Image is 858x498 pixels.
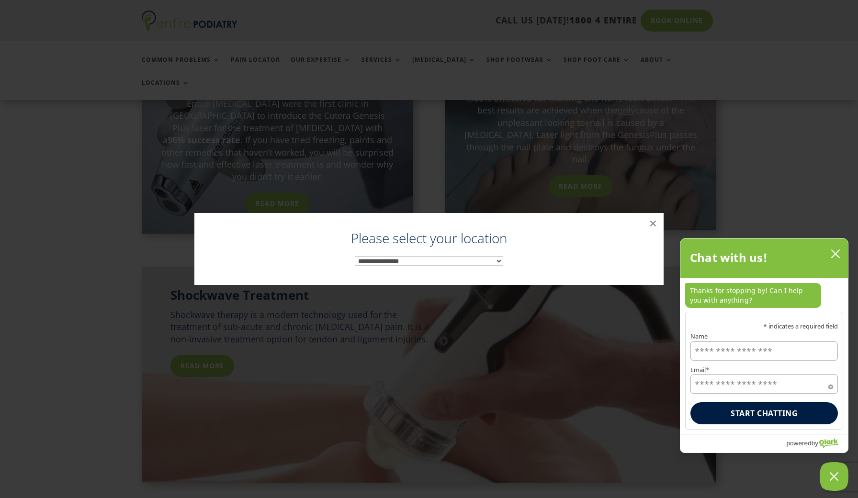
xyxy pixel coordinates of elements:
[690,333,838,340] label: Name
[685,283,821,308] p: Thanks for stopping by! Can I help you with anything?
[828,383,833,387] span: Required field
[690,248,768,267] h2: Chat with us!
[643,213,664,234] button: ×
[690,402,838,424] button: Start chatting
[786,437,811,449] span: powered
[812,437,818,449] span: by
[680,278,848,312] div: chat
[690,367,838,373] label: Email*
[690,374,838,394] input: Email
[690,341,838,361] input: Name
[786,435,848,453] a: Powered by Olark
[820,462,848,491] button: Close Chatbox
[828,247,843,261] button: close chatbox
[690,323,838,329] p: * indicates a required field
[680,238,848,453] div: olark chatbox
[204,232,654,245] label: Please select your location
